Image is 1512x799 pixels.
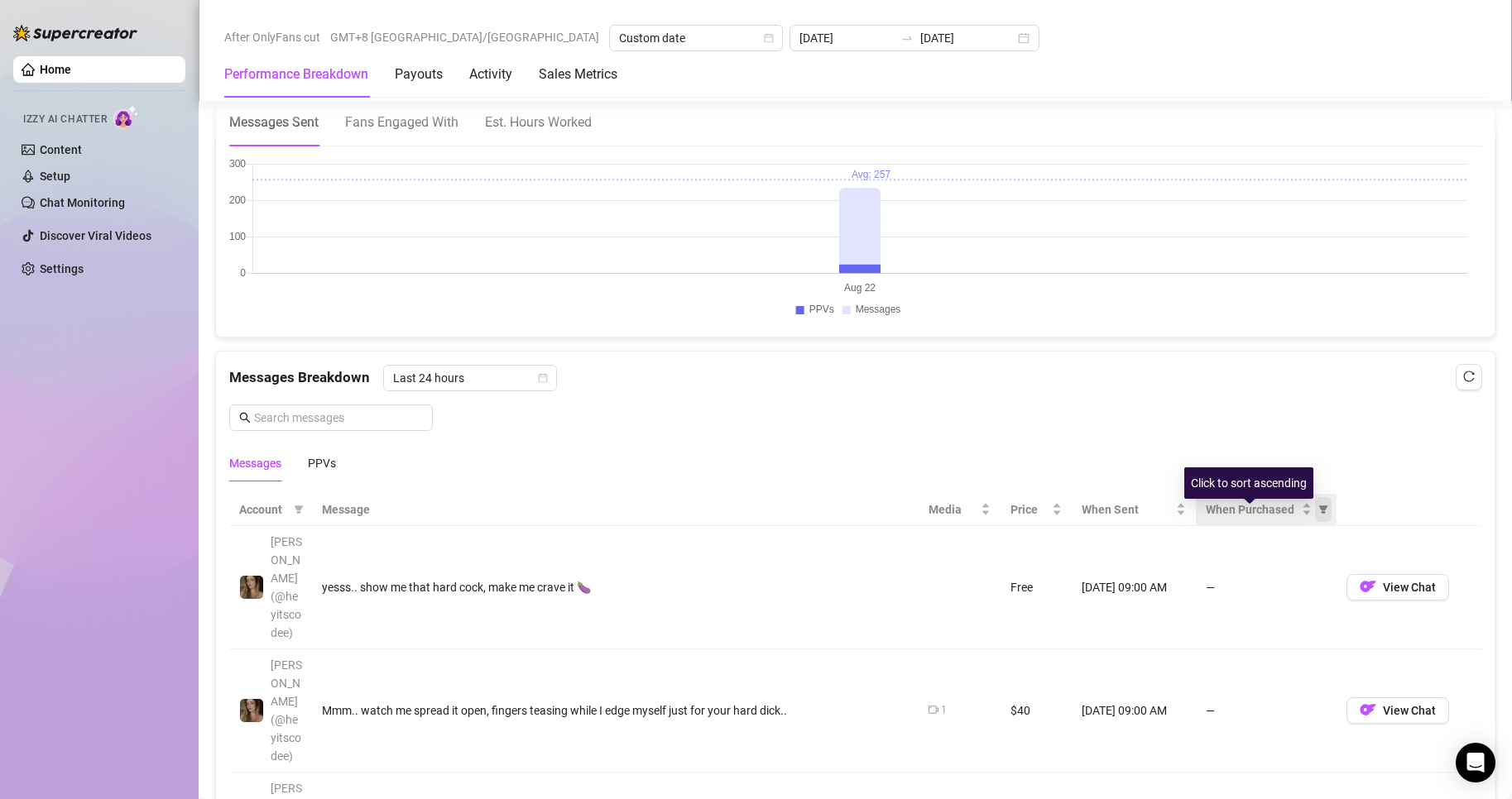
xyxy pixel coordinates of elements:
span: After OnlyFans cut [224,25,320,50]
span: filter [290,497,307,522]
span: calendar [764,33,774,43]
img: logo-BBDzfeDw.svg [13,25,137,41]
div: Performance Breakdown [224,65,368,84]
span: video-camera [929,705,938,715]
img: OF [1360,578,1376,595]
img: Cody (@heyitscodee) [240,699,263,722]
a: Discover Viral Videos [40,229,151,242]
div: Sales Metrics [539,65,617,84]
span: View Chat [1383,704,1436,717]
span: Messages Sent [229,114,319,130]
span: swap-right [900,31,914,45]
span: to [900,31,914,45]
button: OFView Chat [1346,697,1449,724]
a: Home [40,63,71,76]
div: Click to sort ascending [1184,467,1313,499]
td: $40 [1001,649,1072,773]
th: Media [919,494,1000,526]
img: OF [1360,701,1376,718]
span: Account [239,500,287,519]
div: Mmm.. watch me spread it open, fingers teasing while I edge myself just for your hard dick.. [322,701,909,720]
div: Est. Hours Worked [485,112,592,132]
span: reload [1463,371,1475,382]
span: When Purchased [1206,500,1298,519]
button: OFView Chat [1346,574,1449,600]
div: Open Intercom Messenger [1456,743,1495,782]
input: Search messages [254,409,423,427]
th: When Sent [1072,494,1196,526]
td: — [1196,526,1337,649]
span: Izzy AI Chatter [23,112,107,127]
div: Payouts [395,65,443,84]
div: Activity [469,65,512,84]
a: Settings [40,262,84,275]
div: 1 [941,702,947,718]
img: Cody (@heyitscodee) [240,576,263,599]
div: yesss.. show me that hard cock, make me crave it 🍆 [322,578,909,596]
td: [DATE] 09:00 AM [1072,649,1196,773]
td: [DATE] 09:00 AM [1072,526,1196,649]
span: GMT+8 [GEOGRAPHIC_DATA]/[GEOGRAPHIC_DATA] [330,25,599,50]
a: Chat Monitoring [40,196,125,209]
a: Setup [40,170,70,183]
td: — [1196,649,1337,773]
a: OFView Chat [1346,707,1449,720]
th: Price [1001,494,1072,526]
span: [PERSON_NAME] (@heyitscodee) [271,535,302,639]
span: Last 24 hours [393,366,547,390]
span: calendar [538,373,548,383]
span: filter [294,505,304,514]
input: Start date [799,29,894,47]
span: filter [1318,505,1328,514]
th: Message [312,494,919,526]
th: When Purchased [1196,494,1337,526]
span: Media [929,500,977,519]
td: Free [1001,526,1072,649]
a: OFView Chat [1346,584,1449,597]
span: Custom date [619,26,773,50]
span: View Chat [1383,581,1436,594]
div: PPVs [308,454,336,472]
div: Messages Breakdown [229,365,1481,391]
span: filter [1315,497,1332,522]
input: End date [920,29,1015,47]
span: When Sent [1082,500,1173,519]
span: [PERSON_NAME] (@heyitscodee) [271,658,302,763]
a: Content [40,143,82,156]
span: Fans Engaged With [345,114,458,130]
span: search [239,412,251,423]
span: Price [1010,500,1049,519]
div: Messages [229,454,281,472]
img: AI Chatter [113,105,139,129]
